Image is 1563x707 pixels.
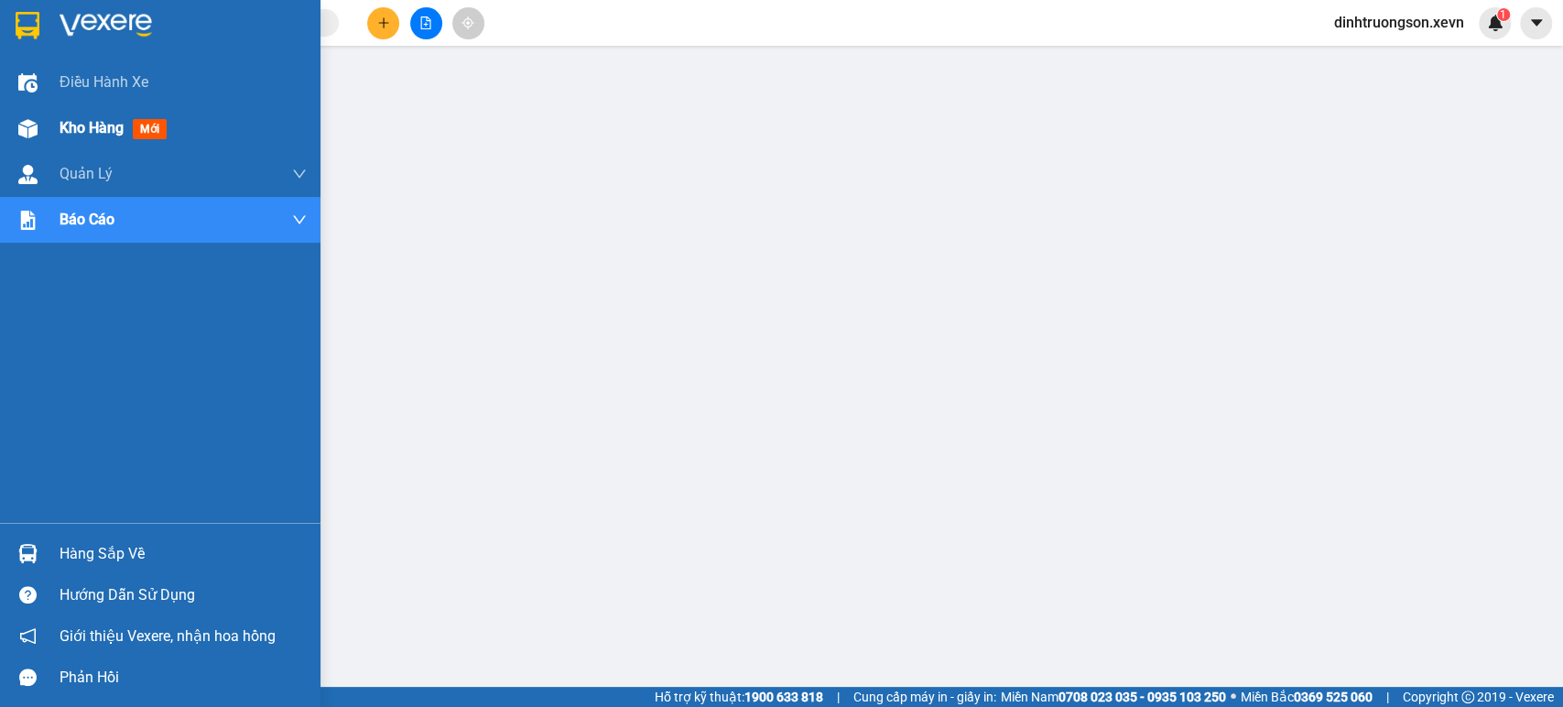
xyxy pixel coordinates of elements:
[18,165,38,184] img: warehouse-icon
[1001,687,1226,707] span: Miền Nam
[1461,691,1474,703] span: copyright
[60,162,113,185] span: Quản Lý
[19,669,37,686] span: message
[16,12,39,39] img: logo-vxr
[1319,11,1479,34] span: dinhtruongson.xevn
[1497,8,1510,21] sup: 1
[1231,693,1236,701] span: ⚪️
[292,167,307,181] span: down
[60,208,114,231] span: Báo cáo
[60,540,307,568] div: Hàng sắp về
[18,211,38,230] img: solution-icon
[655,687,823,707] span: Hỗ trợ kỹ thuật:
[133,119,167,139] span: mới
[60,664,307,691] div: Phản hồi
[1241,687,1373,707] span: Miền Bắc
[419,16,432,29] span: file-add
[410,7,442,39] button: file-add
[1294,690,1373,704] strong: 0369 525 060
[1386,687,1389,707] span: |
[19,627,37,645] span: notification
[60,625,276,647] span: Giới thiệu Vexere, nhận hoa hồng
[367,7,399,39] button: plus
[461,16,474,29] span: aim
[60,119,124,136] span: Kho hàng
[1528,15,1545,31] span: caret-down
[1058,690,1226,704] strong: 0708 023 035 - 0935 103 250
[18,73,38,92] img: warehouse-icon
[18,544,38,563] img: warehouse-icon
[60,582,307,609] div: Hướng dẫn sử dụng
[60,71,148,93] span: Điều hành xe
[837,687,840,707] span: |
[1487,15,1503,31] img: icon-new-feature
[19,586,37,604] span: question-circle
[452,7,484,39] button: aim
[377,16,390,29] span: plus
[853,687,996,707] span: Cung cấp máy in - giấy in:
[18,119,38,138] img: warehouse-icon
[744,690,823,704] strong: 1900 633 818
[1520,7,1552,39] button: caret-down
[292,212,307,227] span: down
[1500,8,1506,21] span: 1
